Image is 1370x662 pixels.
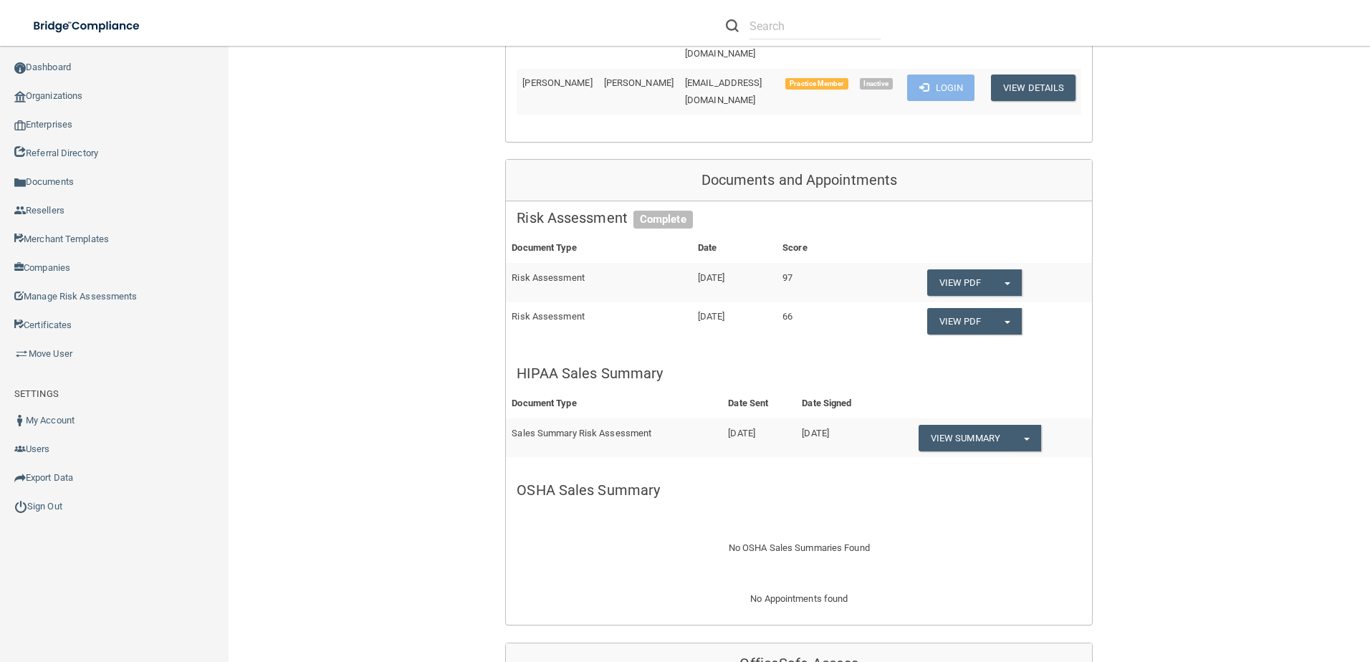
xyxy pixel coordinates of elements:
img: ic-search.3b580494.png [726,19,739,32]
span: Inactive [860,78,894,90]
img: ic_power_dark.7ecde6b1.png [14,500,27,513]
span: Complete [633,211,693,229]
td: 66 [777,302,857,340]
button: Login [907,75,975,101]
span: [EMAIL_ADDRESS][DOMAIN_NAME] [685,77,762,105]
div: Documents and Appointments [506,160,1092,201]
a: View Summary [919,425,1012,451]
th: Score [777,234,857,263]
img: ic_dashboard_dark.d01f4a41.png [14,62,26,74]
div: No OSHA Sales Summaries Found [506,522,1092,574]
td: [DATE] [796,418,883,457]
a: View PDF [927,308,993,335]
a: View PDF [927,269,993,296]
img: icon-users.e205127d.png [14,443,26,455]
label: SETTINGS [14,385,59,403]
td: Risk Assessment [506,302,691,340]
h5: HIPAA Sales Summary [517,365,1081,381]
img: ic_reseller.de258add.png [14,205,26,216]
span: Practice Member [785,78,848,90]
th: Date [692,234,777,263]
img: bridge_compliance_login_screen.278c3ca4.svg [21,11,153,41]
th: Document Type [506,389,722,418]
td: Risk Assessment [506,263,691,302]
td: [DATE] [692,302,777,340]
button: View Details [991,75,1076,101]
img: icon-export.b9366987.png [14,472,26,484]
span: [PERSON_NAME] [522,77,592,88]
th: Document Type [506,234,691,263]
img: icon-documents.8dae5593.png [14,177,26,188]
img: briefcase.64adab9b.png [14,347,29,361]
h5: OSHA Sales Summary [517,482,1081,498]
img: organization-icon.f8decf85.png [14,91,26,102]
td: Sales Summary Risk Assessment [506,418,722,457]
h5: Risk Assessment [517,210,1081,226]
img: ic_user_dark.df1a06c3.png [14,415,26,426]
input: Search [749,13,881,39]
img: enterprise.0d942306.png [14,120,26,130]
span: [PERSON_NAME] [604,77,674,88]
div: No Appointments found [506,590,1092,625]
td: 97 [777,263,857,302]
th: Date Signed [796,389,883,418]
td: [DATE] [692,263,777,302]
td: [DATE] [722,418,796,457]
th: Date Sent [722,389,796,418]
